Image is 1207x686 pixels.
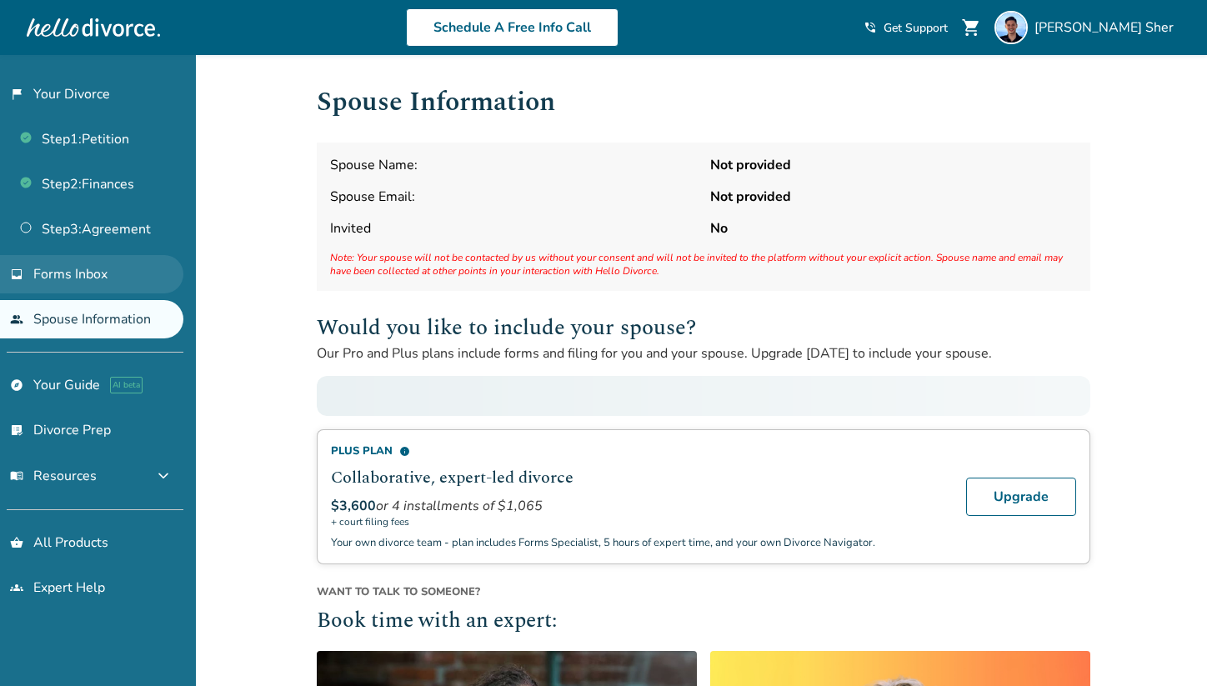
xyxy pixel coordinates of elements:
[317,82,1090,123] h1: Spouse Information
[317,584,1090,599] span: Want to talk to someone?
[399,446,410,457] span: info
[710,188,1077,206] strong: Not provided
[1124,606,1207,686] iframe: Chat Widget
[406,8,619,47] a: Schedule A Free Info Call
[153,466,173,486] span: expand_more
[864,20,948,36] a: phone_in_talkGet Support
[330,219,697,238] span: Invited
[966,478,1076,516] a: Upgrade
[1034,18,1180,37] span: [PERSON_NAME] Sher
[331,515,946,528] span: + court filing fees
[10,268,23,281] span: inbox
[10,378,23,392] span: explore
[331,497,946,515] div: or 4 installments of $1,065
[317,311,1090,344] h2: Would you like to include your spouse?
[884,20,948,36] span: Get Support
[864,21,877,34] span: phone_in_talk
[330,251,1077,278] span: Note: Your spouse will not be contacted by us without your consent and will not be invited to the...
[317,344,1090,363] p: Our Pro and Plus plans include forms and filing for you and your spouse. Upgrade [DATE] to includ...
[994,11,1028,44] img: Omar Sher
[710,156,1077,174] strong: Not provided
[10,581,23,594] span: groups
[330,156,697,174] span: Spouse Name:
[331,465,946,490] h2: Collaborative, expert-led divorce
[331,443,946,458] div: Plus Plan
[10,313,23,326] span: people
[33,265,108,283] span: Forms Inbox
[330,188,697,206] span: Spouse Email:
[10,536,23,549] span: shopping_basket
[331,535,946,550] p: Your own divorce team - plan includes Forms Specialist, 5 hours of expert time, and your own Divo...
[110,377,143,393] span: AI beta
[10,469,23,483] span: menu_book
[10,88,23,101] span: flag_2
[317,606,1090,638] h2: Book time with an expert:
[10,467,97,485] span: Resources
[710,219,1077,238] strong: No
[331,497,376,515] span: $3,600
[961,18,981,38] span: shopping_cart
[10,423,23,437] span: list_alt_check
